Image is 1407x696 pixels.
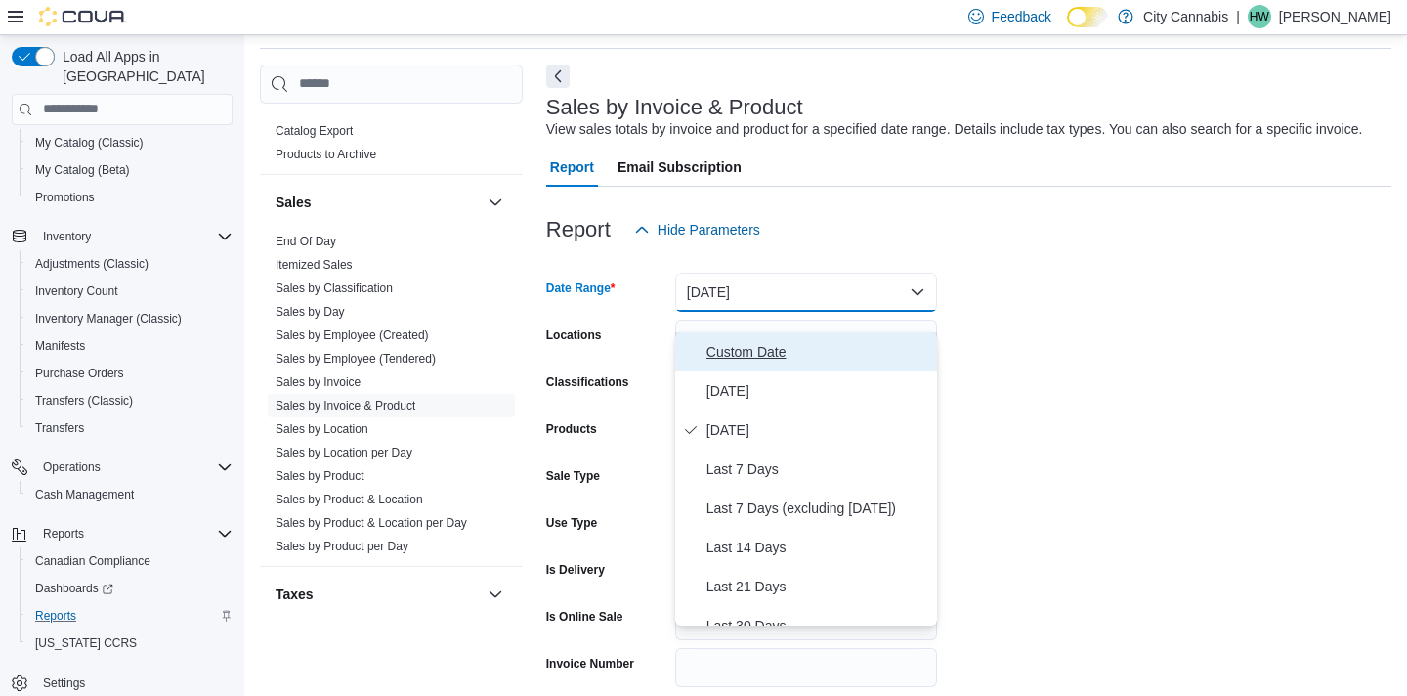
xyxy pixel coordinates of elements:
button: Next [546,65,570,88]
a: [US_STATE] CCRS [27,631,145,655]
div: Select listbox [675,332,937,626]
span: Reports [43,526,84,542]
a: Sales by Location per Day [276,446,412,459]
span: Transfers [35,420,84,436]
span: Transfers (Classic) [35,393,133,409]
span: Dark Mode [1067,27,1068,28]
span: Sales by Location per Day [276,445,412,460]
span: Last 14 Days [706,536,929,559]
a: Itemized Sales [276,258,353,272]
p: City Cannabis [1143,5,1228,28]
span: [DATE] [706,379,929,403]
span: Inventory Count [27,280,233,303]
label: Date Range [546,281,616,296]
p: [PERSON_NAME] [1279,5,1391,28]
span: Catalog Export [276,123,353,139]
button: Cash Management [20,481,240,508]
span: Sales by Classification [276,281,393,296]
span: Purchase Orders [35,366,124,381]
span: Sales by Invoice & Product [276,398,415,413]
span: Reports [27,604,233,628]
a: Settings [35,672,93,695]
button: Operations [35,456,108,479]
div: Haoyi Wang [1248,5,1271,28]
span: Report [550,148,594,187]
span: Itemized Sales [276,257,353,273]
a: Dashboards [20,575,240,602]
a: My Catalog (Classic) [27,131,151,154]
span: Last 21 Days [706,575,929,598]
span: My Catalog (Classic) [35,135,144,151]
a: Inventory Count [27,280,126,303]
a: Canadian Compliance [27,549,158,573]
span: Settings [43,675,85,691]
button: [US_STATE] CCRS [20,630,240,657]
span: Adjustments (Classic) [27,252,233,276]
span: Hide Parameters [658,220,760,239]
a: Sales by Product & Location [276,493,423,506]
span: Sales by Product per Day [276,539,408,554]
span: Transfers (Classic) [27,389,233,413]
span: Last 7 Days (excluding [DATE]) [706,497,929,520]
span: [DATE] [706,418,929,442]
img: Cova [39,7,127,26]
label: Classifications [546,374,629,390]
a: Sales by Product & Location per Day [276,516,467,530]
button: Inventory [4,223,240,250]
a: Cash Management [27,483,142,506]
button: My Catalog (Classic) [20,129,240,156]
div: Taxes [260,622,523,676]
button: Inventory [35,225,99,248]
a: Inventory Manager (Classic) [27,307,190,330]
span: Settings [35,671,233,695]
span: Sales by Product & Location per Day [276,515,467,531]
span: Washington CCRS [27,631,233,655]
span: Cash Management [27,483,233,506]
span: Email Subscription [618,148,742,187]
button: Purchase Orders [20,360,240,387]
span: Reports [35,608,76,624]
span: Sales by Employee (Tendered) [276,351,436,367]
button: Adjustments (Classic) [20,250,240,278]
label: Locations [546,327,602,343]
button: Sales [276,193,480,212]
span: Inventory Manager (Classic) [35,311,182,326]
span: Sales by Day [276,304,345,320]
span: Sales by Invoice [276,374,361,390]
a: Sales by Invoice [276,375,361,389]
span: Last 30 Days [706,614,929,637]
span: Inventory [43,229,91,244]
a: Products to Archive [276,148,376,161]
a: Dashboards [27,577,121,600]
button: Promotions [20,184,240,211]
span: My Catalog (Beta) [27,158,233,182]
span: My Catalog (Classic) [27,131,233,154]
a: Promotions [27,186,103,209]
a: End Of Day [276,235,336,248]
span: Inventory Manager (Classic) [27,307,233,330]
h3: Report [546,218,611,241]
button: Inventory Count [20,278,240,305]
button: Reports [35,522,92,545]
label: Use Type [546,515,597,531]
label: Is Online Sale [546,609,623,625]
span: Sales by Employee (Created) [276,327,429,343]
span: My Catalog (Beta) [35,162,130,178]
a: Catalog Export [276,124,353,138]
label: Invoice Number [546,656,634,672]
span: Transfers [27,416,233,440]
a: Purchase Orders [27,362,132,385]
label: Is Delivery [546,562,605,578]
a: Manifests [27,334,93,358]
button: Transfers [20,414,240,442]
button: Products [484,80,507,104]
span: Promotions [35,190,95,205]
a: Transfers (Classic) [27,389,141,413]
span: HW [1250,5,1269,28]
button: Inventory Manager (Classic) [20,305,240,332]
h3: Sales [276,193,312,212]
span: Sales by Product [276,468,364,484]
a: Sales by Product per Day [276,540,408,553]
span: Canadian Compliance [27,549,233,573]
button: Canadian Compliance [20,547,240,575]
